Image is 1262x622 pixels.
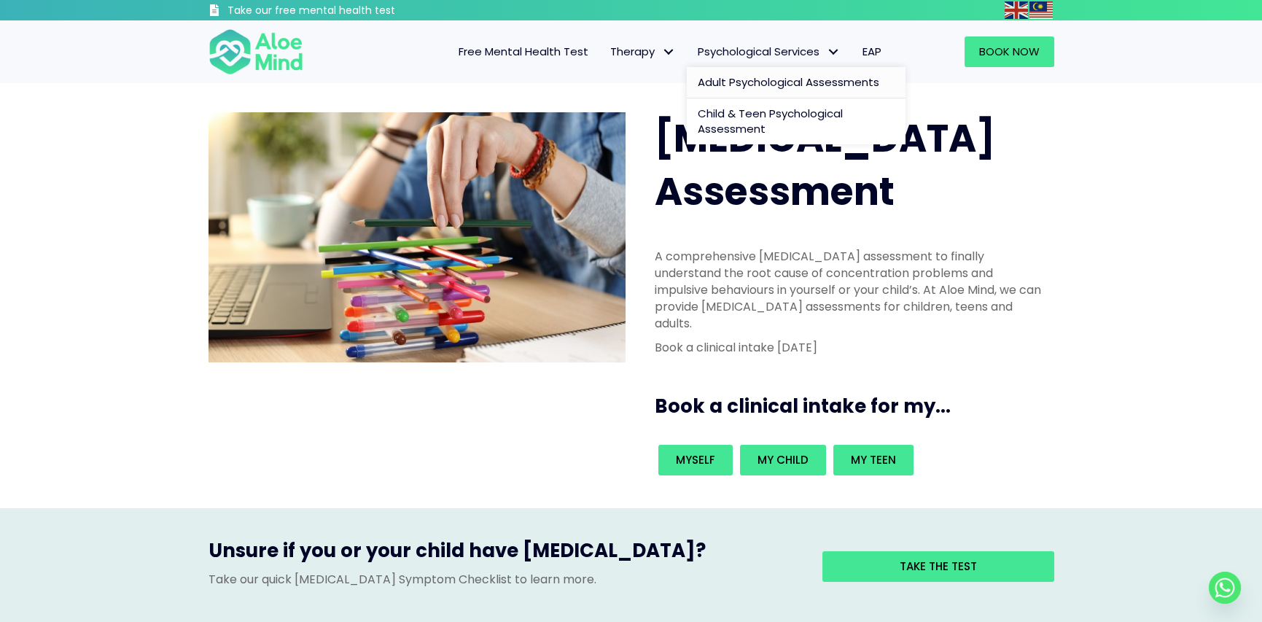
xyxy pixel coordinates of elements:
a: English [1005,1,1029,18]
span: Adult Psychological Assessments [698,74,879,90]
a: My child [740,445,826,475]
a: My teen [833,445,914,475]
span: [MEDICAL_DATA] Assessment [655,112,995,218]
span: Take the test [900,559,977,574]
span: My child [757,452,809,467]
span: Book Now [979,44,1040,59]
a: Take the test [822,551,1054,582]
span: Free Mental Health Test [459,44,588,59]
a: Myself [658,445,733,475]
span: My teen [851,452,896,467]
nav: Menu [322,36,892,67]
span: Therapy [610,44,676,59]
div: Book an intake for my... [655,441,1045,479]
p: Take our quick [MEDICAL_DATA] Symptom Checklist to learn more. [209,571,801,588]
a: Child & Teen Psychological Assessment [687,98,905,145]
h3: Unsure if you or your child have [MEDICAL_DATA]? [209,537,801,571]
img: ms [1029,1,1053,19]
a: Malay [1029,1,1054,18]
img: ADHD photo [209,112,626,362]
a: Psychological ServicesPsychological Services: submenu [687,36,852,67]
span: Therapy: submenu [658,42,679,63]
a: Take our free mental health test [209,4,473,20]
a: Adult Psychological Assessments [687,67,905,98]
span: Child & Teen Psychological Assessment [698,106,843,137]
a: Whatsapp [1209,572,1241,604]
a: Free Mental Health Test [448,36,599,67]
img: en [1005,1,1028,19]
h3: Take our free mental health test [227,4,473,18]
a: TherapyTherapy: submenu [599,36,687,67]
span: Myself [676,452,715,467]
img: Aloe mind Logo [209,28,303,76]
p: A comprehensive [MEDICAL_DATA] assessment to finally understand the root cause of concentration p... [655,248,1045,333]
a: EAP [852,36,892,67]
span: EAP [862,44,881,59]
h3: Book a clinical intake for my... [655,393,1060,419]
p: Book a clinical intake [DATE] [655,339,1045,356]
a: Book Now [965,36,1054,67]
span: Psychological Services: submenu [823,42,844,63]
span: Psychological Services [698,44,841,59]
